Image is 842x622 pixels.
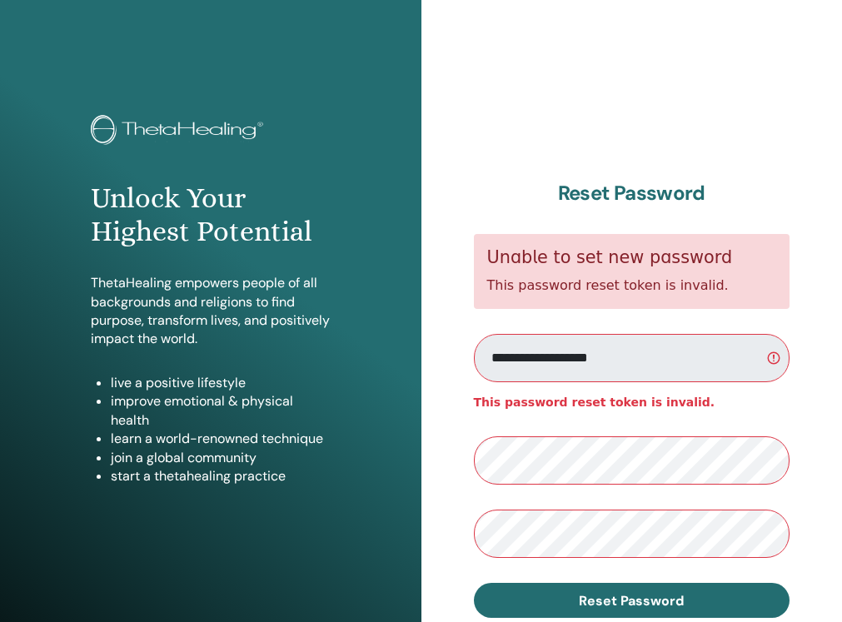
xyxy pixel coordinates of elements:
[91,182,330,250] h1: Unlock Your Highest Potential
[474,234,790,308] div: This password reset token is invalid.
[111,449,330,467] li: join a global community
[474,182,790,206] h2: Reset Password
[474,396,715,409] strong: This password reset token is invalid.
[91,274,330,349] p: ThetaHealing empowers people of all backgrounds and religions to find purpose, transform lives, a...
[111,467,330,485] li: start a thetahealing practice
[579,592,684,610] span: Reset Password
[474,583,790,618] button: Reset Password
[487,247,777,268] h5: Unable to set new password
[111,430,330,448] li: learn a world-renowned technique
[111,392,330,430] li: improve emotional & physical health
[111,374,330,392] li: live a positive lifestyle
